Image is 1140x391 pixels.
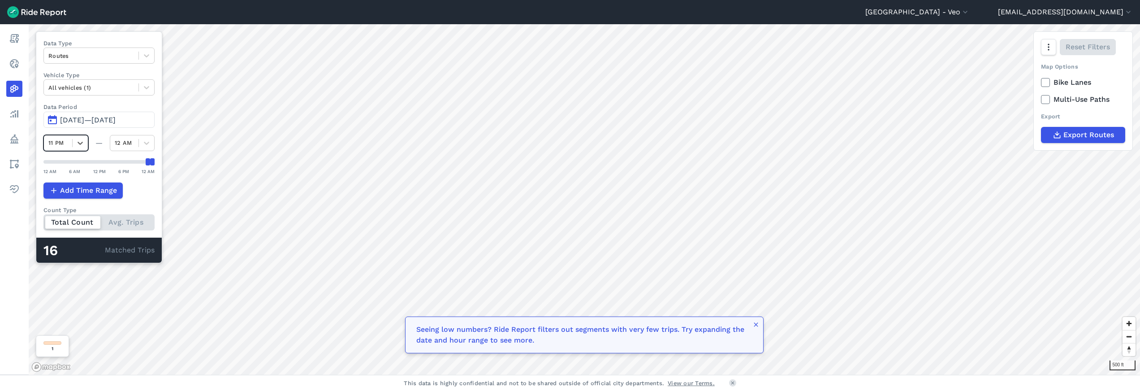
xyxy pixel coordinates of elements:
label: Data Type [43,39,155,48]
div: 500 ft [1110,361,1136,370]
div: Map Options [1041,62,1125,71]
a: Report [6,30,22,47]
span: Add Time Range [60,185,117,196]
button: Zoom out [1123,330,1136,343]
button: [DATE]—[DATE] [43,112,155,128]
div: Matched Trips [36,238,162,263]
div: 16 [43,245,105,256]
label: Vehicle Type [43,71,155,79]
a: Health [6,181,22,197]
button: Zoom in [1123,317,1136,330]
div: 6 PM [118,167,129,175]
button: [EMAIL_ADDRESS][DOMAIN_NAME] [998,7,1133,17]
div: Count Type [43,206,155,214]
button: [GEOGRAPHIC_DATA] - Veo [865,7,970,17]
div: 12 AM [142,167,155,175]
button: Export Routes [1041,127,1125,143]
button: Add Time Range [43,182,123,199]
a: Mapbox logo [31,362,71,372]
div: Export [1041,112,1125,121]
div: 12 AM [43,167,56,175]
span: [DATE]—[DATE] [60,116,116,124]
div: 12 PM [93,167,106,175]
button: Reset Filters [1060,39,1116,55]
label: Bike Lanes [1041,77,1125,88]
div: — [88,138,110,148]
a: Policy [6,131,22,147]
label: Multi-Use Paths [1041,94,1125,105]
a: Realtime [6,56,22,72]
a: Heatmaps [6,81,22,97]
img: Ride Report [7,6,66,18]
label: Data Period [43,103,155,111]
div: 6 AM [69,167,80,175]
canvas: Map [29,24,1140,375]
span: Export Routes [1063,130,1114,140]
button: Reset bearing to north [1123,343,1136,356]
a: Analyze [6,106,22,122]
span: Reset Filters [1066,42,1110,52]
a: View our Terms. [668,379,715,387]
a: Areas [6,156,22,172]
